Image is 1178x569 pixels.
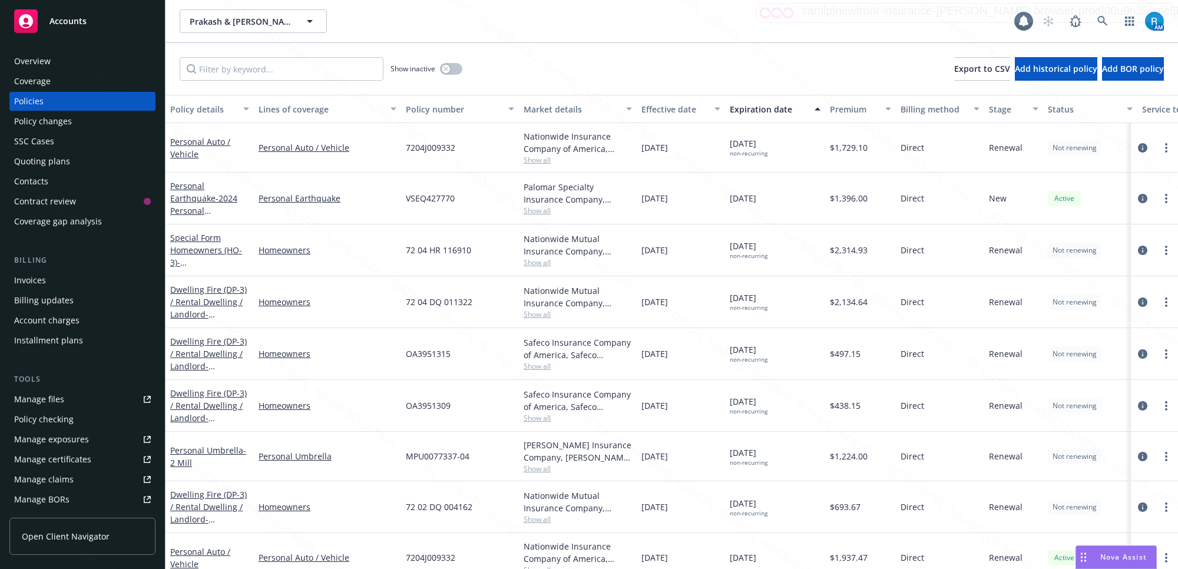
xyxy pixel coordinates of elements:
span: Not renewing [1053,245,1097,256]
a: Personal Umbrella [170,445,246,468]
span: Show all [524,514,632,524]
span: Direct [901,399,924,412]
a: more [1159,191,1173,206]
img: photo [1145,12,1164,31]
span: Direct [901,192,924,204]
a: Manage certificates [9,450,155,469]
a: more [1159,449,1173,464]
span: $1,396.00 [830,192,868,204]
span: [DATE] [641,192,668,204]
div: non-recurring [730,150,767,157]
button: Policy details [166,95,254,123]
span: New [989,192,1007,204]
span: - 2 Mill [170,445,246,468]
a: Personal Umbrella [259,450,396,462]
a: SSC Cases [9,132,155,151]
a: Manage claims [9,470,155,489]
span: $497.15 [830,348,861,360]
span: [DATE] [641,244,668,256]
button: Effective date [637,95,725,123]
div: Stage [989,103,1025,115]
div: Quoting plans [14,152,70,171]
a: Personal Earthquake [259,192,396,204]
a: more [1159,347,1173,361]
span: Open Client Navigator [22,530,110,542]
span: Show all [524,206,632,216]
a: Policy checking [9,410,155,429]
div: Status [1048,103,1120,115]
div: Nationwide Mutual Insurance Company, Nationwide Insurance Company [524,489,632,514]
span: Renewal [989,296,1023,308]
span: OA3951315 [406,348,451,360]
span: - [STREET_ADDRESS] [170,360,245,384]
a: circleInformation [1136,500,1150,514]
span: Not renewing [1053,502,1097,512]
span: $2,134.64 [830,296,868,308]
span: Renewal [989,501,1023,513]
span: Not renewing [1053,451,1097,462]
div: Billing [9,254,155,266]
div: Palomar Specialty Insurance Company, [GEOGRAPHIC_DATA] [524,181,632,206]
div: Policy details [170,103,236,115]
a: Dwelling Fire (DP-3) / Rental Dwelling / Landlord [170,336,247,384]
a: Personal Auto / Vehicle [170,136,230,160]
span: [DATE] [641,296,668,308]
div: Invoices [14,271,46,290]
span: $2,314.93 [830,244,868,256]
div: Account charges [14,311,80,330]
a: Switch app [1118,9,1141,33]
span: Renewal [989,141,1023,154]
div: Contract review [14,192,76,211]
a: Personal Auto / Vehicle [259,551,396,564]
a: Manage BORs [9,490,155,509]
div: Coverage gap analysis [14,212,102,231]
a: Accounts [9,5,155,38]
span: Export to CSV [954,63,1010,74]
a: Contacts [9,172,155,191]
span: Renewal [989,450,1023,462]
div: non-recurring [730,304,767,312]
div: Billing updates [14,291,74,310]
span: Direct [901,244,924,256]
button: Market details [519,95,637,123]
span: 7204J009332 [406,551,455,564]
span: [DATE] [641,551,668,564]
div: Lines of coverage [259,103,383,115]
button: Prakash & [PERSON_NAME] [180,9,327,33]
span: - [STREET_ADDRESS] [170,412,245,436]
div: Policy changes [14,112,72,131]
div: Nationwide Mutual Insurance Company, Nationwide Insurance Company [524,284,632,309]
span: - [STREET_ADDRESS] [170,514,245,537]
a: more [1159,500,1173,514]
button: Premium [825,95,896,123]
div: Contacts [14,172,48,191]
button: Export to CSV [954,57,1010,81]
div: Nationwide Insurance Company of America, Nationwide Insurance Company [524,130,632,155]
a: Manage files [9,390,155,409]
span: Direct [901,551,924,564]
button: Status [1043,95,1137,123]
a: Billing updates [9,291,155,310]
button: Policy number [401,95,519,123]
a: Dwelling Fire (DP-3) / Rental Dwelling / Landlord [170,388,247,436]
div: [PERSON_NAME] Insurance Company, [PERSON_NAME] Insurance, Personal Umbrella [524,439,632,464]
span: $438.15 [830,399,861,412]
span: Show all [524,464,632,474]
div: Safeco Insurance Company of America, Safeco Insurance [524,388,632,413]
div: Manage files [14,390,64,409]
span: 72 02 DQ 004162 [406,501,472,513]
a: Quoting plans [9,152,155,171]
div: Safeco Insurance Company of America, Safeco Insurance [524,336,632,361]
a: Coverage [9,72,155,91]
a: circleInformation [1136,295,1150,309]
a: circleInformation [1136,347,1150,361]
span: [DATE] [730,137,767,157]
div: non-recurring [730,252,767,260]
span: Renewal [989,244,1023,256]
span: Direct [901,141,924,154]
a: Personal Earthquake [170,180,246,253]
span: [DATE] [730,497,767,517]
a: more [1159,399,1173,413]
a: Invoices [9,271,155,290]
a: Homeowners [259,244,396,256]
